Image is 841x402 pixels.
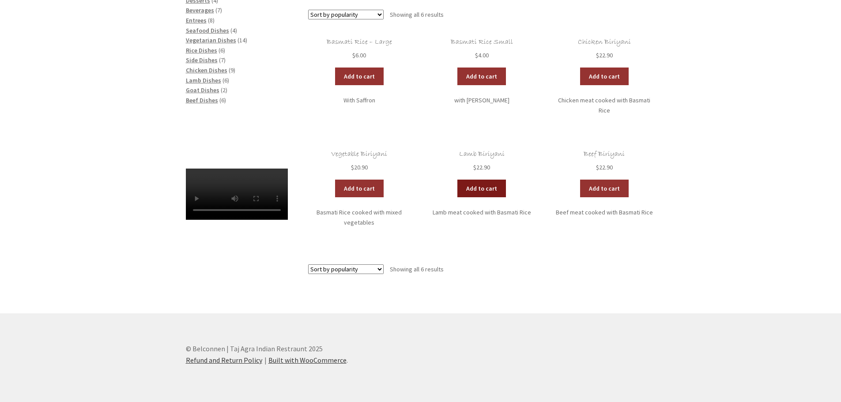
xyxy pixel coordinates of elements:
[210,16,213,24] span: 8
[553,150,655,158] h2: Beef Biriyani
[553,95,655,115] p: Chicken meat cooked with Basmati Rice
[232,26,235,34] span: 4
[217,6,220,14] span: 7
[268,356,347,364] a: Built with WooCommerce
[308,95,410,105] p: With Saffron
[308,207,410,227] p: Basmati Rice cooked with mixed vegetables
[308,150,410,158] h2: Vegetable Biriyani
[221,56,224,64] span: 7
[431,207,533,218] p: Lamb meat cooked with Basmati Rice
[596,163,613,171] bdi: 22.90
[553,38,655,46] h2: Chicken Biriyani
[224,76,227,84] span: 6
[186,36,236,44] a: Vegetarian Dishes
[431,150,533,173] a: Lamb Biriyani $22.90
[431,95,533,105] p: with [PERSON_NAME]
[335,180,384,197] a: Add to cart: “Vegetable Biriyani”
[475,51,478,59] span: $
[186,96,218,104] a: Beef Dishes
[223,86,226,94] span: 2
[457,180,506,197] a: Add to cart: “Lamb Biriyani”
[186,26,229,34] a: Seafood Dishes
[186,6,214,14] a: Beverages
[351,163,368,171] bdi: 20.90
[186,76,221,84] a: Lamb Dishes
[230,66,234,74] span: 9
[553,38,655,60] a: Chicken Biriyani $22.90
[553,207,655,218] p: Beef meat cooked with Basmati Rice
[186,86,219,94] a: Goat Dishes
[186,46,217,54] a: Rice Dishes
[596,51,599,59] span: $
[335,68,384,85] a: Add to cart: “Basmati Rice - Large”
[431,38,533,46] h2: Basmati Rice Small
[473,163,476,171] span: $
[475,51,489,59] bdi: 4.00
[308,38,410,46] h2: Basmati Rice – Large
[580,180,629,197] a: Add to cart: “Beef Biriyani”
[553,150,655,173] a: Beef Biriyani $22.90
[239,36,245,44] span: 14
[473,163,490,171] bdi: 22.90
[186,325,656,385] div: © Belconnen | Taj Agra Indian Restraunt 2025 .
[308,264,384,274] select: Shop order
[580,68,629,85] a: Add to cart: “Chicken Biriyani”
[352,51,366,59] bdi: 6.00
[308,10,384,19] select: Shop order
[431,150,533,158] h2: Lamb Biriyani
[186,16,207,24] a: Entrees
[186,56,218,64] a: Side Dishes
[596,51,613,59] bdi: 22.90
[390,262,444,276] p: Showing all 6 results
[308,150,410,173] a: Vegetable Biriyani $20.90
[457,68,506,85] a: Add to cart: “Basmati Rice Small”
[596,163,599,171] span: $
[308,38,410,60] a: Basmati Rice – Large $6.00
[220,46,223,54] span: 6
[352,51,355,59] span: $
[390,8,444,22] p: Showing all 6 results
[351,163,354,171] span: $
[431,38,533,60] a: Basmati Rice Small $4.00
[186,66,227,74] a: Chicken Dishes
[221,96,224,104] span: 6
[186,356,262,364] a: Refund and Return Policy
